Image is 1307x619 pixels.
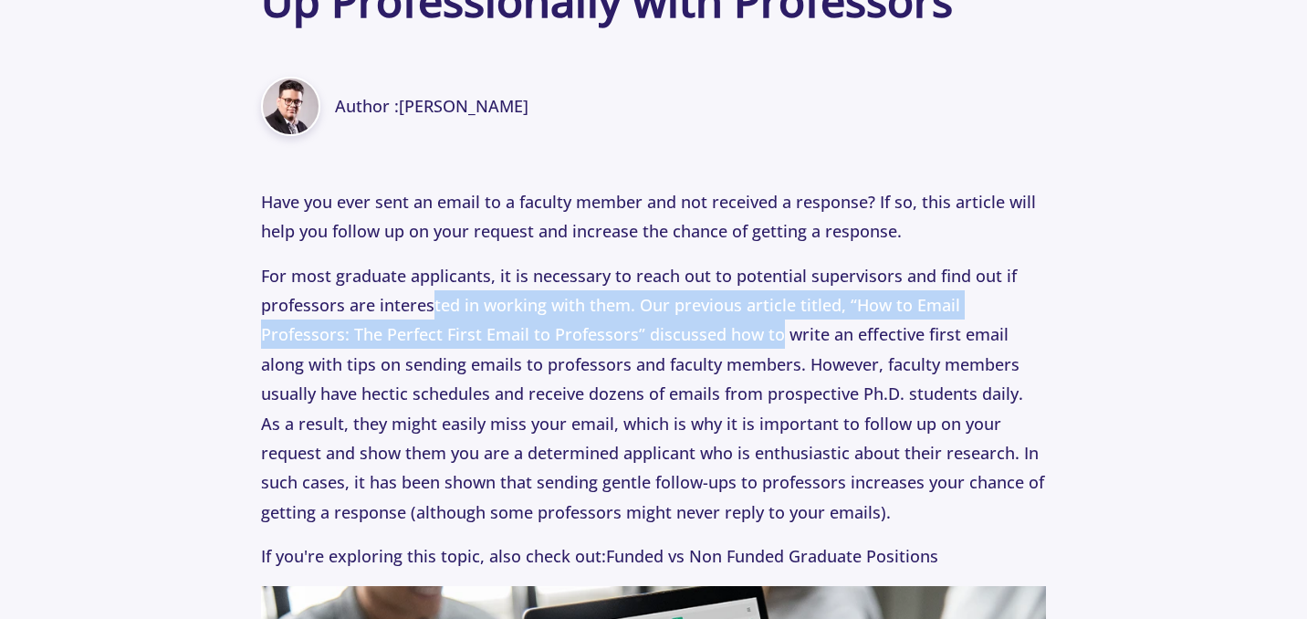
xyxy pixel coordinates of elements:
p: For most graduate applicants, it is necessary to reach out to potential supervisors and find out ... [261,261,1045,528]
a: Funded vs Non Funded Graduate Positions [606,545,938,567]
img: Amir Taheri image [261,77,319,135]
span: Author : [335,94,528,119]
p: If you're exploring this topic, also check out: [261,541,1045,571]
a: [PERSON_NAME] [399,95,528,117]
p: Have you ever sent an email to a faculty member and not received a response? If so, this article ... [261,187,1045,247]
